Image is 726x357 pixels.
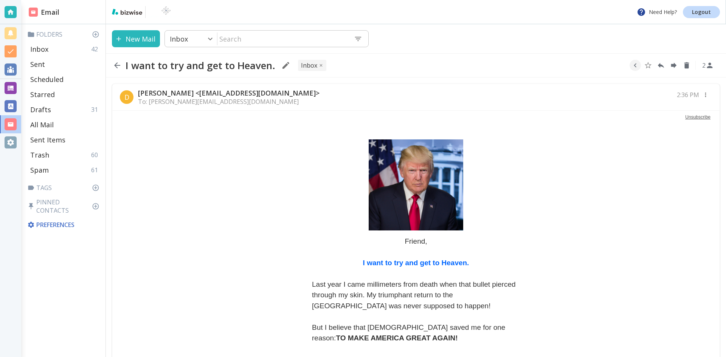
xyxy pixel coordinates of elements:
[138,97,320,106] p: To: [PERSON_NAME][EMAIL_ADDRESS][DOMAIN_NAME]
[30,105,51,114] p: Drafts
[683,6,720,18] a: Logout
[677,91,699,99] p: 2:36 PM
[29,7,59,17] h2: Email
[149,6,183,18] img: BioTech International
[112,30,160,47] button: New Mail
[27,30,102,39] p: Folders
[637,8,677,17] p: Need Help?
[112,9,142,15] img: bizwise
[27,162,102,178] div: Spam61
[30,150,49,159] p: Trash
[91,166,101,174] p: 61
[30,75,64,84] p: Scheduled
[655,60,667,71] button: Reply
[30,165,49,175] p: Spam
[30,60,45,69] p: Sent
[27,132,102,147] div: Sent Items
[27,57,102,72] div: Sent
[27,117,102,132] div: All Mail
[27,147,102,162] div: Trash60
[138,88,320,97] p: [PERSON_NAME] <[EMAIL_ADDRESS][DOMAIN_NAME]>
[27,102,102,117] div: Drafts31
[699,56,717,74] button: See Participants
[27,42,102,57] div: Inbox42
[217,31,348,46] input: Search
[27,72,102,87] div: Scheduled
[29,8,38,17] img: DashboardSidebarEmail.svg
[124,93,129,102] p: D
[30,135,65,144] p: Sent Items
[30,120,54,129] p: All Mail
[30,45,48,54] p: Inbox
[170,34,188,43] p: Inbox
[91,105,101,114] p: 31
[26,218,102,232] div: Preferences
[27,184,102,192] p: Tags
[27,221,101,229] p: Preferences
[112,84,720,111] div: D[PERSON_NAME] <[EMAIL_ADDRESS][DOMAIN_NAME]>To: [PERSON_NAME][EMAIL_ADDRESS][DOMAIN_NAME]2:36 PM
[692,9,711,15] p: Logout
[301,61,317,70] p: INBOX
[27,198,102,215] p: Pinned Contacts
[91,45,101,53] p: 42
[702,61,706,70] p: 2
[91,151,101,159] p: 60
[30,90,55,99] p: Starred
[681,60,692,71] button: Delete
[668,60,679,71] button: Forward
[126,59,275,71] h2: I want to try and get to Heaven.
[27,87,102,102] div: Starred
